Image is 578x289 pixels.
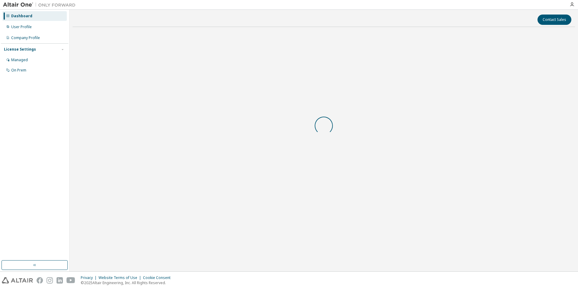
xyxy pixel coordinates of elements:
div: License Settings [4,47,36,52]
div: Dashboard [11,14,32,18]
img: Altair One [3,2,79,8]
img: youtube.svg [67,277,75,284]
div: Privacy [81,275,99,280]
img: facebook.svg [37,277,43,284]
div: On Prem [11,68,26,73]
div: Managed [11,58,28,62]
button: Contact Sales [537,15,571,25]
p: © 2025 Altair Engineering, Inc. All Rights Reserved. [81,280,174,285]
img: instagram.svg [47,277,53,284]
img: linkedin.svg [57,277,63,284]
div: Cookie Consent [143,275,174,280]
div: User Profile [11,25,32,29]
img: altair_logo.svg [2,277,33,284]
div: Website Terms of Use [99,275,143,280]
div: Company Profile [11,35,40,40]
